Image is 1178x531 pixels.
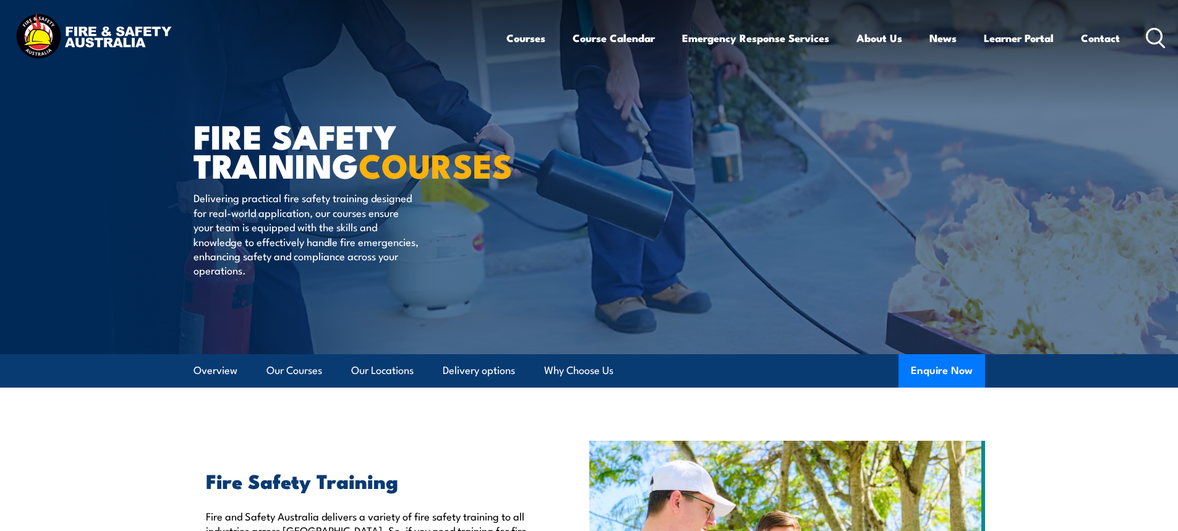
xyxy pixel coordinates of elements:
a: Why Choose Us [544,354,613,387]
a: Courses [506,22,545,54]
p: Delivering practical fire safety training designed for real-world application, our courses ensure... [194,190,419,277]
a: Our Courses [267,354,322,387]
a: Contact [1081,22,1120,54]
h1: FIRE SAFETY TRAINING [194,121,499,179]
a: News [929,22,957,54]
a: Delivery options [443,354,515,387]
button: Enquire Now [898,354,985,388]
a: Emergency Response Services [682,22,829,54]
h2: Fire Safety Training [206,472,532,489]
a: Our Locations [351,354,414,387]
a: About Us [856,22,902,54]
a: Learner Portal [984,22,1054,54]
a: Course Calendar [573,22,655,54]
strong: COURSES [359,138,513,190]
a: Overview [194,354,237,387]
